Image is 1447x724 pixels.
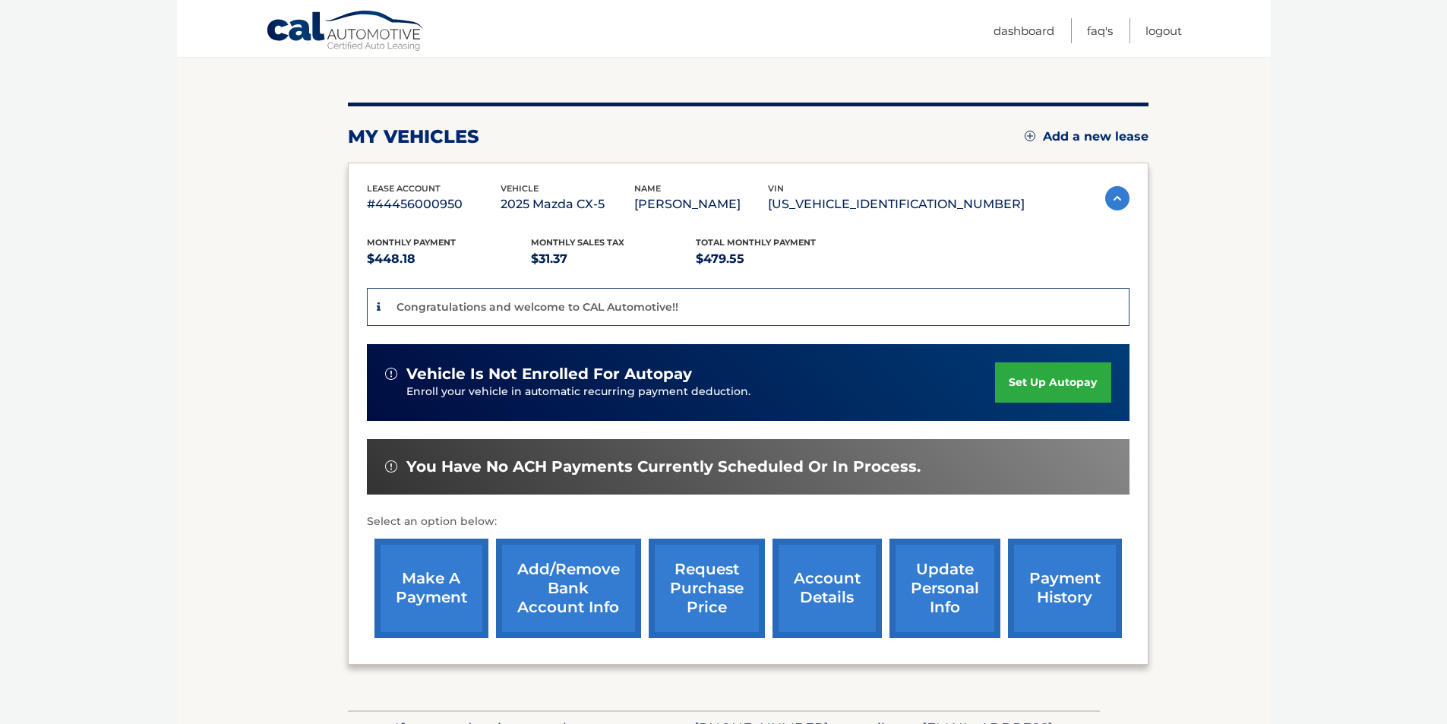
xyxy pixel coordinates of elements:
p: $479.55 [696,248,861,270]
p: [US_VEHICLE_IDENTIFICATION_NUMBER] [768,194,1025,215]
img: accordion-active.svg [1105,186,1129,210]
a: request purchase price [649,539,765,638]
a: make a payment [374,539,488,638]
p: #44456000950 [367,194,501,215]
a: Add/Remove bank account info [496,539,641,638]
span: vin [768,183,784,194]
span: lease account [367,183,441,194]
span: You have no ACH payments currently scheduled or in process. [406,457,921,476]
a: payment history [1008,539,1122,638]
span: Monthly Payment [367,237,456,248]
span: Total Monthly Payment [696,237,816,248]
span: name [634,183,661,194]
a: set up autopay [995,362,1111,403]
a: Cal Automotive [266,10,425,54]
img: add.svg [1025,131,1035,141]
p: Congratulations and welcome to CAL Automotive!! [397,300,678,314]
p: Select an option below: [367,513,1129,531]
p: 2025 Mazda CX-5 [501,194,634,215]
img: alert-white.svg [385,460,397,473]
span: vehicle [501,183,539,194]
a: FAQ's [1087,18,1113,43]
h2: my vehicles [348,125,479,148]
p: $31.37 [531,248,696,270]
span: vehicle is not enrolled for autopay [406,365,692,384]
a: Add a new lease [1025,129,1148,144]
a: update personal info [889,539,1000,638]
p: Enroll your vehicle in automatic recurring payment deduction. [406,384,996,400]
a: account details [772,539,882,638]
p: $448.18 [367,248,532,270]
p: [PERSON_NAME] [634,194,768,215]
a: Logout [1145,18,1182,43]
a: Dashboard [994,18,1054,43]
img: alert-white.svg [385,368,397,380]
span: Monthly sales Tax [531,237,624,248]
